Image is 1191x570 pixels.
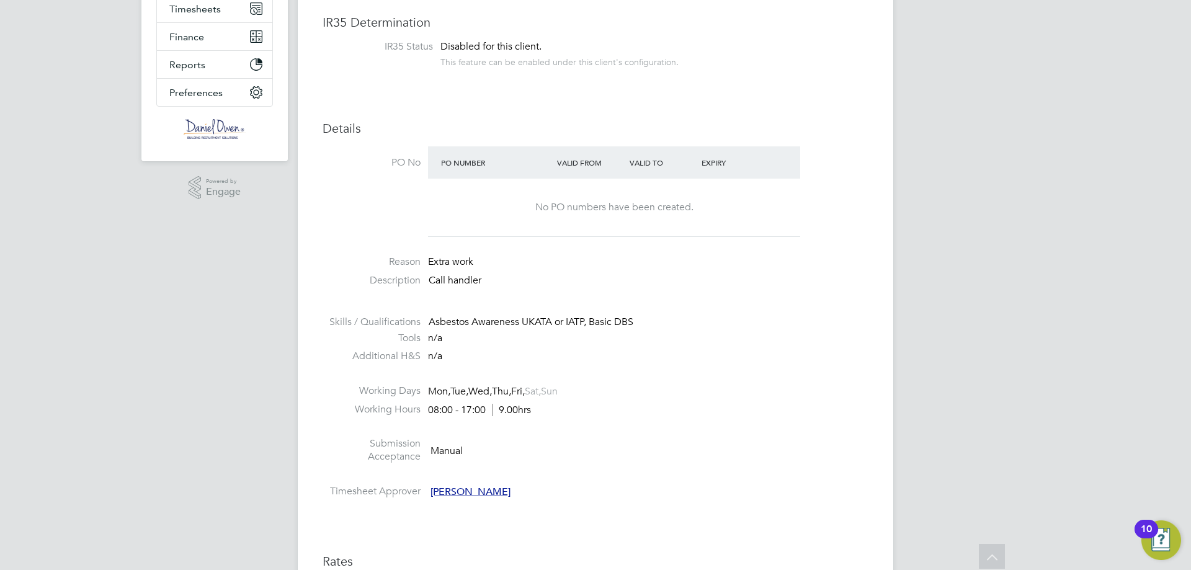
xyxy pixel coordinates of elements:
label: Tools [323,332,421,345]
label: IR35 Status [335,40,433,53]
h3: Rates [323,553,868,569]
span: Fri, [511,385,525,398]
label: Submission Acceptance [323,437,421,463]
label: Additional H&S [323,350,421,363]
label: Working Days [323,385,421,398]
span: Finance [169,31,204,43]
button: Reports [157,51,272,78]
div: Expiry [698,151,771,174]
span: Extra work [428,256,473,268]
div: Valid From [554,151,627,174]
a: Powered byEngage [189,176,241,200]
span: Thu, [492,385,511,398]
button: Preferences [157,79,272,106]
img: danielowen-logo-retina.png [184,119,246,139]
a: Go to home page [156,119,273,139]
label: Reason [323,256,421,269]
div: Valid To [627,151,699,174]
span: Tue, [450,385,468,398]
button: Open Resource Center, 10 new notifications [1141,520,1181,560]
div: This feature can be enabled under this client's configuration. [440,53,679,68]
span: Sat, [525,385,541,398]
span: Reports [169,59,205,71]
span: Sun [541,385,558,398]
p: Call handler [429,274,868,287]
button: Finance [157,23,272,50]
div: 10 [1141,529,1152,545]
div: 08:00 - 17:00 [428,404,531,417]
span: Powered by [206,176,241,187]
label: Skills / Qualifications [323,316,421,329]
span: n/a [428,350,442,362]
span: 9.00hrs [492,404,531,416]
div: PO Number [438,151,554,174]
div: No PO numbers have been created. [440,201,788,214]
div: Asbestos Awareness UKATA or IATP, Basic DBS [429,316,868,329]
span: Mon, [428,385,450,398]
span: Wed, [468,385,492,398]
span: Disabled for this client. [440,40,542,53]
span: [PERSON_NAME] [430,486,511,498]
label: PO No [323,156,421,169]
label: Timesheet Approver [323,485,421,498]
span: Preferences [169,87,223,99]
h3: Details [323,120,868,136]
span: Engage [206,187,241,197]
label: Description [323,274,421,287]
span: Timesheets [169,3,221,15]
span: Manual [430,445,463,457]
span: n/a [428,332,442,344]
h3: IR35 Determination [323,14,868,30]
label: Working Hours [323,403,421,416]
